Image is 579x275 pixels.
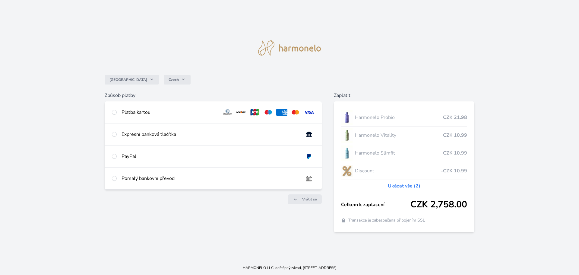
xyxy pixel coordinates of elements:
[303,175,315,182] img: bankTransfer_IBAN.svg
[355,114,443,121] span: Harmonelo Probio
[303,109,315,116] img: visa.svg
[249,109,260,116] img: jcb.svg
[122,131,299,138] div: Expresní banková tlačítka
[443,149,467,157] span: CZK 10.99
[288,194,322,204] a: Vrátit se
[341,145,353,161] img: SLIMFIT_se_stinem_x-lo.jpg
[443,132,467,139] span: CZK 10.99
[355,167,441,174] span: Discount
[169,77,179,82] span: Czech
[341,110,353,125] img: CLEAN_PROBIO_se_stinem_x-lo.jpg
[263,109,274,116] img: maestro.svg
[388,182,420,190] a: Ukázat vše (2)
[258,40,321,56] img: logo.svg
[105,75,159,85] button: [GEOGRAPHIC_DATA]
[348,217,425,223] span: Transakce je zabezpečena připojením SSL
[122,153,299,160] div: PayPal
[302,197,317,202] span: Vrátit se
[303,131,315,138] img: onlineBanking_CZ.svg
[441,167,467,174] span: -CZK 10.99
[109,77,147,82] span: [GEOGRAPHIC_DATA]
[355,132,443,139] span: Harmonelo Vitality
[276,109,287,116] img: amex.svg
[341,163,353,178] img: discount-lo.png
[222,109,233,116] img: diners.svg
[410,199,467,210] span: CZK 2,758.00
[303,153,315,160] img: paypal.svg
[122,109,217,116] div: Platba kartou
[105,92,322,99] h6: Způsob platby
[122,175,299,182] div: Pomalý bankovní převod
[355,149,443,157] span: Harmonelo Slimfit
[290,109,301,116] img: mc.svg
[334,92,475,99] h6: Zaplatit
[236,109,247,116] img: discover.svg
[341,128,353,143] img: CLEAN_VITALITY_se_stinem_x-lo.jpg
[164,75,191,85] button: Czech
[443,114,467,121] span: CZK 21.98
[341,201,411,208] span: Celkem k zaplacení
